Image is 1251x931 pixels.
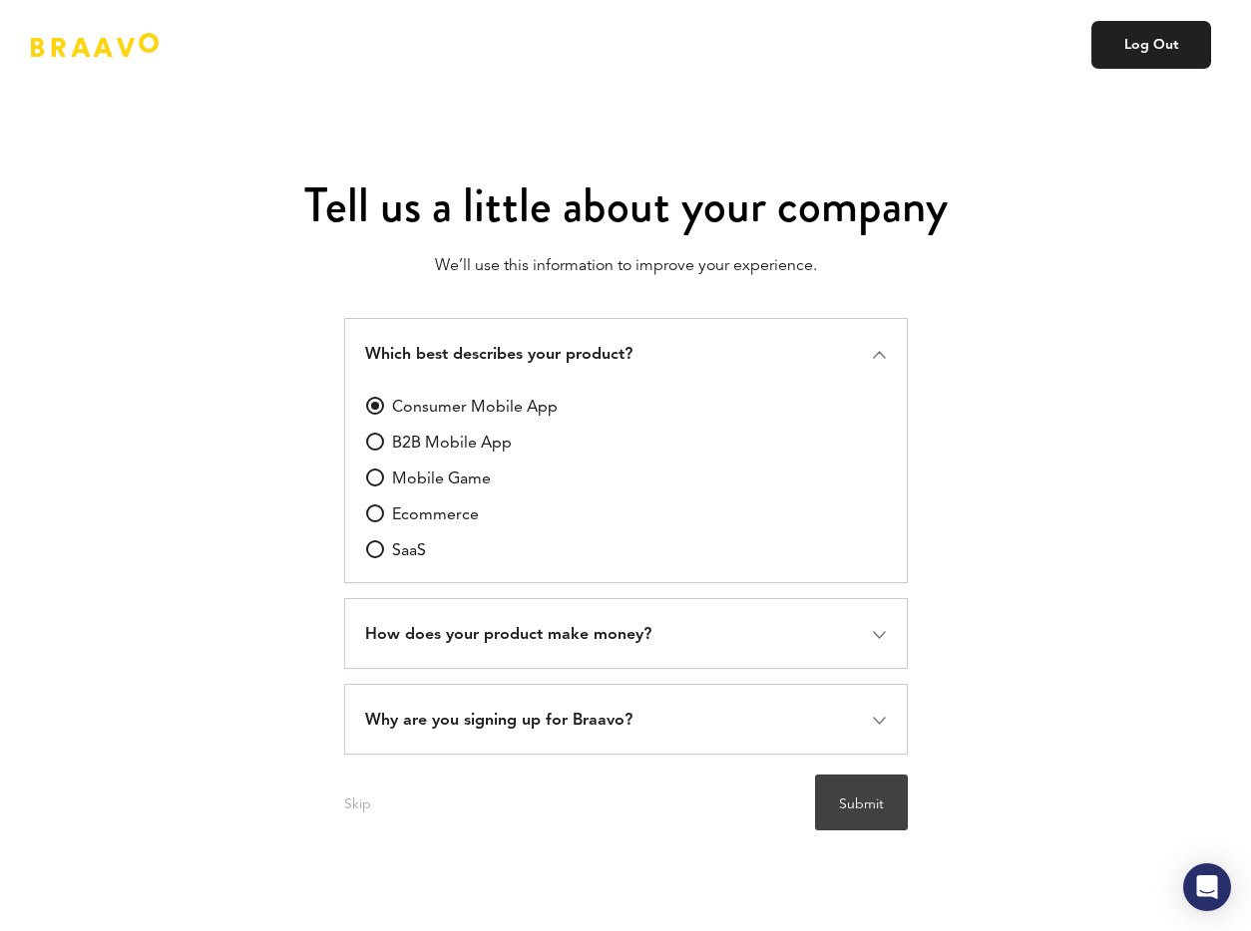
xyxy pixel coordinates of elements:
[345,319,907,388] a: Which best describes your product?
[392,464,491,491] span: Mobile Game
[365,627,651,643] span: How does your product make money?
[1091,21,1211,69] a: Log Out
[345,685,907,754] a: Why are you signing up for Braavo?
[304,171,948,239] span: Tell us a little about your company
[392,392,558,420] span: Consumer Mobile App
[1183,863,1231,911] div: Open Intercom Messenger
[42,14,114,32] span: Support
[344,775,371,830] button: Skip
[345,599,907,668] a: How does your product make money?
[815,775,908,830] button: Submit
[392,535,426,563] span: SaaS
[392,428,512,456] span: B2B Mobile App
[365,347,632,363] span: Which best describes your product?
[365,713,632,729] span: Why are you signing up for Braavo?
[52,254,1199,278] p: We’ll use this information to improve your experience.
[392,499,479,527] span: Ecommerce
